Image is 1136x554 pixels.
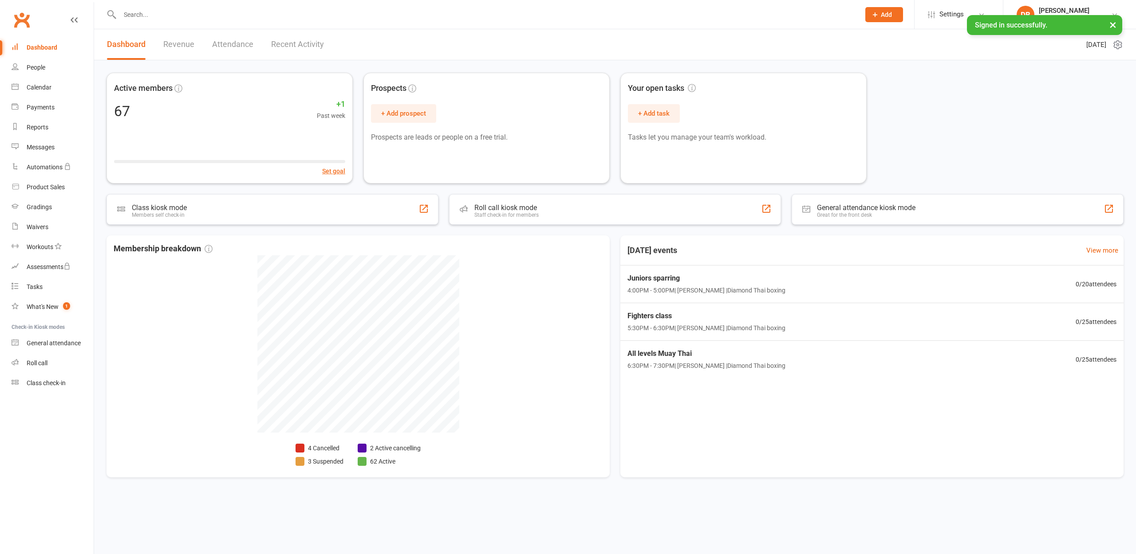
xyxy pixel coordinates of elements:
span: Membership breakdown [114,242,213,255]
button: + Add prospect [371,104,436,123]
a: Class kiosk mode [12,373,94,393]
a: Revenue [163,29,194,60]
a: Tasks [12,277,94,297]
a: Workouts [12,237,94,257]
div: Class kiosk mode [132,203,187,212]
div: [PERSON_NAME] [1039,7,1097,15]
button: × [1105,15,1121,34]
a: Automations [12,157,94,177]
div: Waivers [27,223,48,230]
a: Dashboard [107,29,146,60]
span: 5:30PM - 6:30PM | [PERSON_NAME] | Diamond Thai boxing [627,323,785,333]
a: Attendance [212,29,253,60]
div: DB [1017,6,1034,23]
div: Product Sales [27,183,65,191]
h3: [DATE] events [620,242,684,258]
span: Settings [939,4,964,24]
a: Dashboard [12,38,94,58]
span: Your open tasks [628,82,696,95]
span: 0 / 25 attendees [1076,355,1116,364]
div: General attendance [27,339,81,347]
a: What's New1 [12,297,94,317]
a: Payments [12,98,94,117]
a: Messages [12,137,94,157]
div: General attendance kiosk mode [817,203,915,212]
div: Dashboard [27,44,57,51]
span: [DATE] [1086,39,1106,50]
button: Add [865,7,903,22]
a: Reports [12,117,94,137]
a: Clubworx [11,9,33,31]
span: Active members [114,82,173,95]
div: Workouts [27,243,53,250]
li: 3 Suspended [296,456,343,466]
span: Juniors sparring [627,273,785,284]
input: Search... [117,8,854,21]
a: Waivers [12,217,94,237]
span: 0 / 25 attendees [1076,317,1116,327]
div: Payments [27,104,55,111]
span: All levels Muay Thai [627,348,785,359]
p: Prospects are leads or people on a free trial. [371,132,602,143]
span: 4:00PM - 5:00PM | [PERSON_NAME] | Diamond Thai boxing [627,285,785,295]
div: Roll call kiosk mode [474,203,539,212]
span: +1 [317,98,345,111]
span: 0 / 20 attendees [1076,279,1116,289]
div: Gradings [27,203,52,211]
div: 67 [114,104,130,118]
div: What's New [27,303,59,310]
li: 4 Cancelled [296,443,343,453]
div: People [27,64,45,71]
div: Staff check-in for members [474,212,539,218]
li: 2 Active cancelling [358,443,421,453]
div: Class check-in [27,379,66,386]
a: View more [1086,245,1118,256]
a: People [12,58,94,78]
span: Add [881,11,892,18]
div: Members self check-in [132,212,187,218]
a: Product Sales [12,177,94,197]
button: Set goal [322,166,345,176]
a: Roll call [12,353,94,373]
div: Calendar [27,84,51,91]
button: + Add task [628,104,680,123]
span: Past week [317,111,345,121]
span: Prospects [371,82,406,95]
div: Roll call [27,359,47,367]
li: 62 Active [358,456,421,466]
div: Assessments [27,263,71,270]
a: Calendar [12,78,94,98]
a: Assessments [12,257,94,277]
div: Diamond Thai Boxing [1039,15,1097,23]
span: 1 [63,302,70,310]
a: Recent Activity [271,29,324,60]
p: Tasks let you manage your team's workload. [628,132,859,143]
div: Tasks [27,283,43,290]
span: Fighters class [627,310,785,322]
div: Automations [27,164,63,171]
span: Signed in successfully. [975,21,1047,29]
a: Gradings [12,197,94,217]
div: Great for the front desk [817,212,915,218]
div: Reports [27,124,48,131]
div: Messages [27,144,55,151]
span: 6:30PM - 7:30PM | [PERSON_NAME] | Diamond Thai boxing [627,361,785,371]
a: General attendance kiosk mode [12,333,94,353]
